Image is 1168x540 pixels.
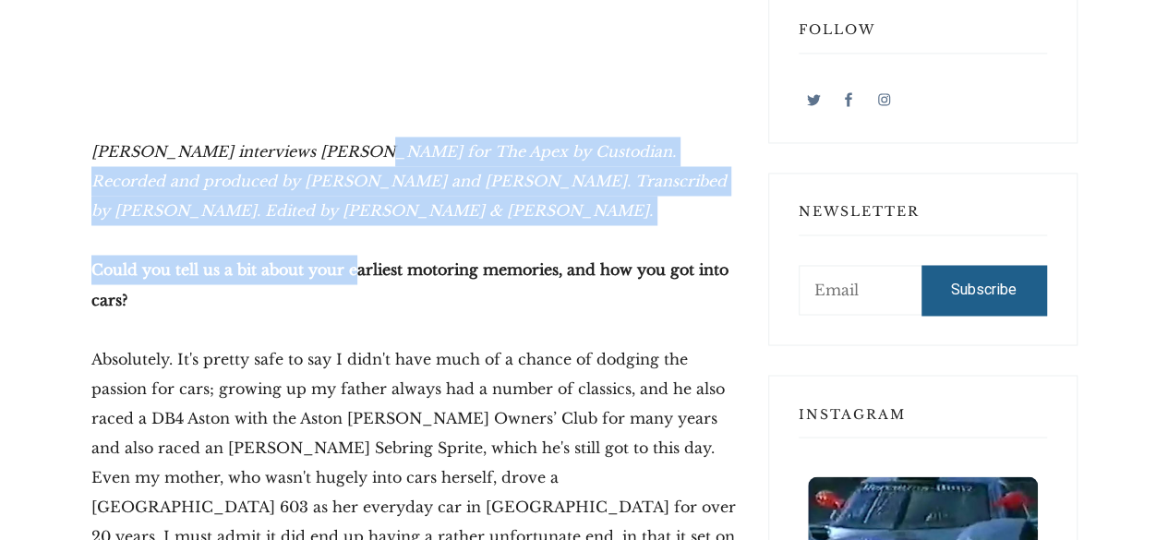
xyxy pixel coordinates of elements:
input: Email [799,265,922,315]
a: Instagram [869,83,899,113]
em: [PERSON_NAME] interviews [PERSON_NAME] for The Apex by Custodian. Recorded and produced by [PERSO... [91,142,727,220]
a: Twitter [799,83,829,113]
strong: Could you tell us a bit about your earliest motoring memories, and how you got into cars? [91,260,728,308]
h3: Newsletter [799,203,1047,235]
a: Facebook [834,83,864,113]
button: Subscribe [921,265,1046,315]
h3: Follow [799,21,1047,54]
h3: Instagram [799,405,1047,438]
